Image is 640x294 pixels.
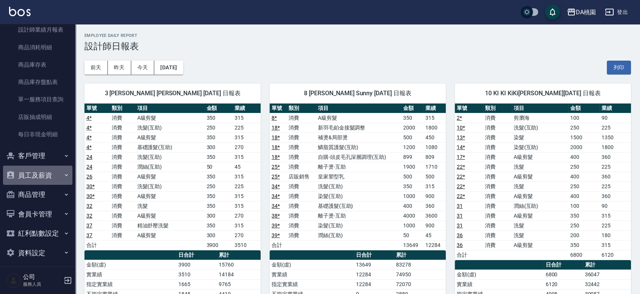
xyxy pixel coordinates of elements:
[568,240,600,250] td: 350
[455,104,631,260] table: a dense table
[135,123,205,133] td: 洗髮(互助)
[457,242,463,248] a: 36
[176,270,217,279] td: 3510
[110,221,135,230] td: 消費
[205,230,233,240] td: 300
[6,273,21,288] img: Person
[483,133,511,142] td: 消費
[483,172,511,181] td: 消費
[424,201,446,211] td: 360
[483,152,511,162] td: 消費
[455,104,483,113] th: 單號
[401,133,424,142] td: 500
[457,222,463,228] a: 31
[205,113,233,123] td: 350
[316,221,401,230] td: 染髮(互助)
[512,104,568,113] th: 項目
[110,162,135,172] td: 消費
[316,201,401,211] td: 基礎護髮(互助)
[316,172,401,181] td: 皇家塑型乳
[544,260,583,270] th: 日合計
[108,61,131,75] button: 昨天
[135,221,205,230] td: 精油舒壓洗髮
[86,222,92,228] a: 37
[512,142,568,152] td: 染髮(互助)
[135,133,205,142] td: A級剪髮
[23,281,61,288] p: 服務人員
[110,211,135,221] td: 消費
[483,162,511,172] td: 消費
[424,172,446,181] td: 500
[568,123,600,133] td: 250
[424,181,446,191] td: 315
[457,232,463,238] a: 36
[483,201,511,211] td: 消費
[135,172,205,181] td: A級剪髮
[270,279,354,289] td: 指定實業績
[354,279,394,289] td: 12284
[205,201,233,211] td: 350
[287,152,316,162] td: 消費
[84,33,631,38] h2: Employee Daily Report
[135,191,205,201] td: A級剪髮
[600,142,631,152] td: 1800
[110,191,135,201] td: 消費
[84,270,176,279] td: 實業績
[568,172,600,181] td: 400
[233,123,261,133] td: 225
[512,152,568,162] td: A級剪髮
[233,221,261,230] td: 315
[600,162,631,172] td: 225
[110,142,135,152] td: 消費
[607,61,631,75] button: 列印
[424,162,446,172] td: 1710
[600,172,631,181] td: 360
[512,211,568,221] td: A級剪髮
[483,104,511,113] th: 類別
[600,152,631,162] td: 360
[401,152,424,162] td: 899
[600,113,631,123] td: 90
[600,191,631,201] td: 360
[233,152,261,162] td: 315
[564,5,599,20] button: DA桃園
[84,41,631,52] h3: 設計師日報表
[110,230,135,240] td: 消費
[233,211,261,221] td: 270
[394,260,446,270] td: 83278
[205,123,233,133] td: 250
[483,123,511,133] td: 消費
[135,152,205,162] td: 洗髮(互助)
[394,279,446,289] td: 72070
[602,5,631,19] button: 登出
[287,201,316,211] td: 消費
[279,90,437,97] span: 8 [PERSON_NAME] Sunny [DATE] 日報表
[512,162,568,172] td: 洗髮
[3,91,72,108] a: 單一服務項目查詢
[401,221,424,230] td: 1000
[84,61,108,75] button: 前天
[135,113,205,123] td: A級剪髮
[205,104,233,113] th: 金額
[568,162,600,172] td: 250
[287,133,316,142] td: 消費
[135,230,205,240] td: A級剪髮
[424,240,446,250] td: 12284
[483,230,511,240] td: 消費
[316,181,401,191] td: 洗髮(互助)
[3,224,72,243] button: 紅利點數設定
[86,232,92,238] a: 37
[287,123,316,133] td: 消費
[217,260,261,270] td: 15760
[84,104,110,113] th: 單號
[583,270,631,279] td: 36047
[86,164,92,170] a: 24
[457,203,463,209] a: 31
[512,240,568,250] td: A級剪髮
[401,191,424,201] td: 1000
[424,152,446,162] td: 809
[583,279,631,289] td: 32442
[205,162,233,172] td: 50
[600,250,631,260] td: 6120
[135,162,205,172] td: 潤絲(互助)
